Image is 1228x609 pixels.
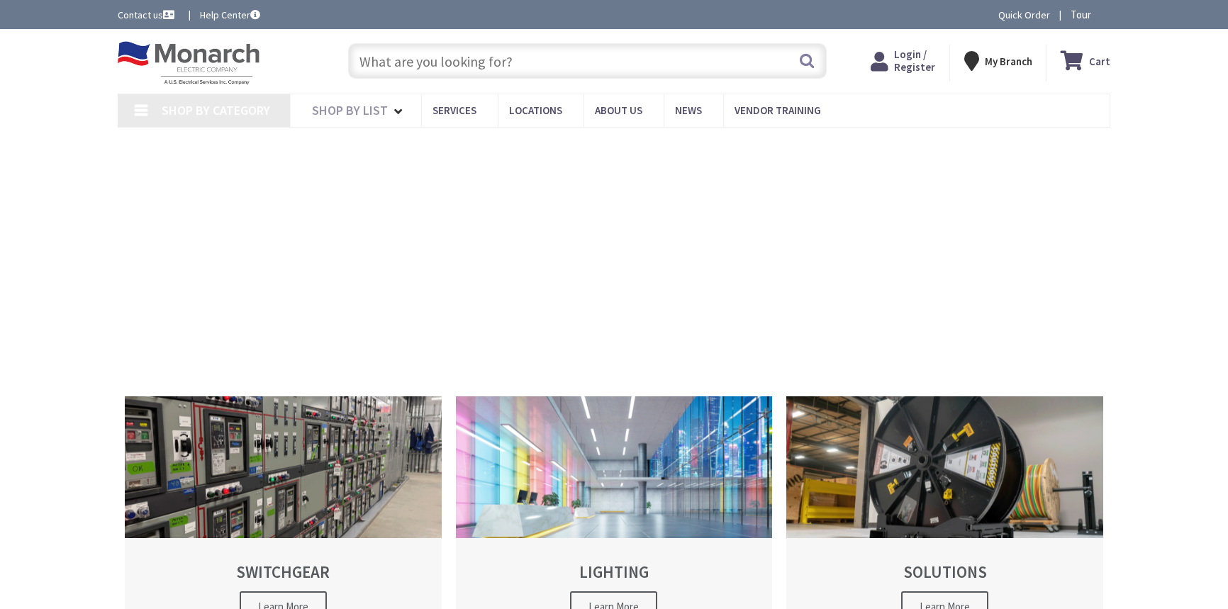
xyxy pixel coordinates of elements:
[118,41,259,85] img: Monarch Electric Company
[675,104,702,117] span: News
[162,102,270,118] span: Shop By Category
[894,48,935,74] span: Login / Register
[964,48,1032,74] div: My Branch
[312,102,388,118] span: Shop By List
[481,563,748,581] h2: LIGHTING
[998,8,1050,22] a: Quick Order
[348,43,827,79] input: What are you looking for?
[200,8,260,22] a: Help Center
[432,104,476,117] span: Services
[595,104,642,117] span: About Us
[1061,48,1110,74] a: Cart
[871,48,935,74] a: Login / Register
[985,55,1032,68] strong: My Branch
[811,563,1078,581] h2: SOLUTIONS
[150,563,417,581] h2: SWITCHGEAR
[1071,8,1107,21] span: Tour
[509,104,562,117] span: Locations
[1089,48,1110,74] strong: Cart
[118,8,177,22] a: Contact us
[735,104,821,117] span: Vendor Training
